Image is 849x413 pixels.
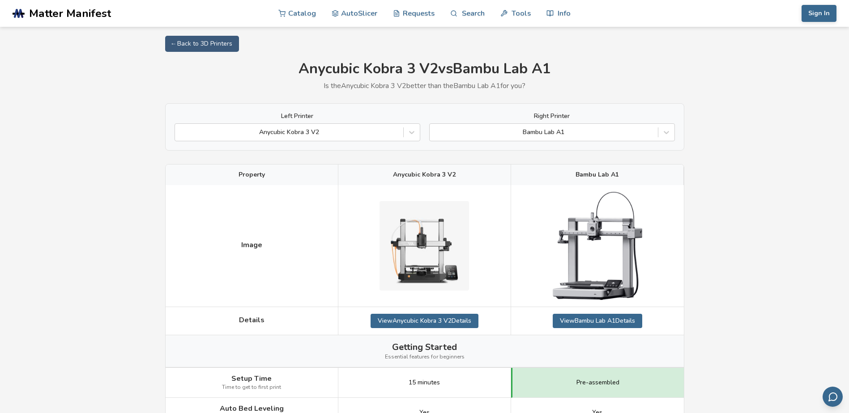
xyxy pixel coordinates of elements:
span: Anycubic Kobra 3 V2 [393,171,456,178]
img: Anycubic Kobra 3 V2 [380,201,469,291]
a: ViewBambu Lab A1Details [553,314,642,328]
span: Setup Time [231,375,272,383]
button: Send feedback via email [823,387,843,407]
label: Left Printer [175,113,420,120]
h1: Anycubic Kobra 3 V2 vs Bambu Lab A1 [165,61,684,77]
img: Bambu Lab A1 [553,192,642,299]
a: ← Back to 3D Printers [165,36,239,52]
span: Auto Bed Leveling [220,405,284,413]
span: Time to get to first print [222,384,281,391]
a: ViewAnycubic Kobra 3 V2Details [371,314,478,328]
button: Sign In [802,5,836,22]
input: Bambu Lab A1 [434,129,436,136]
p: Is the Anycubic Kobra 3 V2 better than the Bambu Lab A1 for you? [165,82,684,90]
span: Essential features for beginners [385,354,465,360]
span: Pre-assembled [576,379,619,386]
span: 15 minutes [409,379,440,386]
span: Details [239,316,265,324]
span: Property [239,171,265,178]
span: Matter Manifest [29,7,111,20]
span: Image [241,241,262,249]
input: Anycubic Kobra 3 V2 [179,129,181,136]
label: Right Printer [429,113,675,120]
span: Bambu Lab A1 [576,171,619,178]
span: Getting Started [392,342,457,352]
